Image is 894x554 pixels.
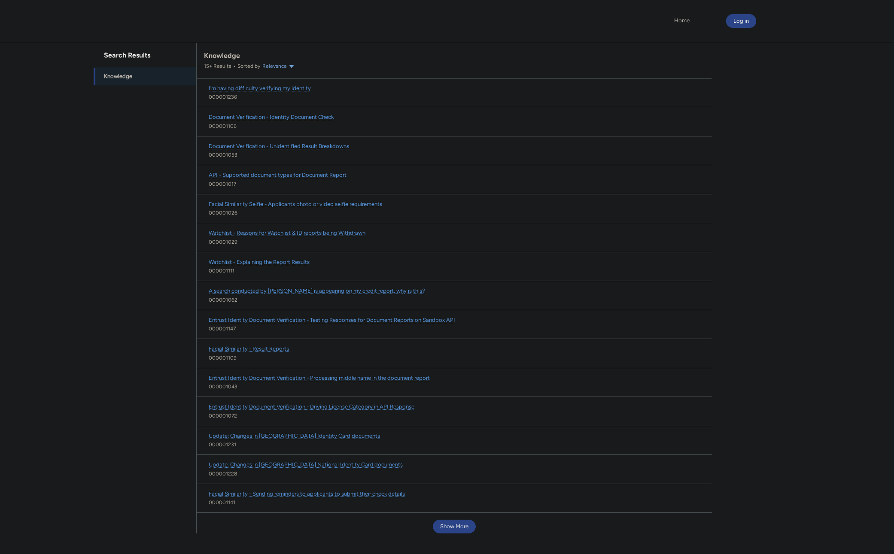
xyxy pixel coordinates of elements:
[209,230,365,236] span: Watchlist - Reasons for Watchlist & ID reports being Withdrawn
[672,14,692,27] a: Home
[231,62,295,70] div: Sorted by
[209,470,237,478] lightning-formatted-text: 000001228
[104,72,132,81] span: Knowledge
[94,67,196,85] a: Knowledge
[209,461,403,468] span: Update: Changes in [GEOGRAPHIC_DATA] National Identity Card documents
[209,345,289,352] span: Facial Similarity - Result Reports
[209,354,237,362] lightning-formatted-text: 000001109
[209,143,349,149] span: Document Verification - Unidentified Result Breakdowns
[209,296,237,304] lightning-formatted-text: 000001062
[209,433,380,439] span: Update: Changes in [GEOGRAPHIC_DATA] Identity Card documents
[209,93,237,101] lightning-formatted-text: 000001236
[209,259,310,265] span: Watchlist - Explaining the Report Results
[262,62,295,70] button: Relevance
[209,375,430,381] span: Entrust Identity Document Verification - Processing middle name in the document report
[209,412,237,420] lightning-formatted-text: 000001072
[209,114,334,120] span: Document Verification - Identity Document Check
[209,122,237,130] lightning-formatted-text: 000001106
[209,238,237,246] lightning-formatted-text: 000001029
[209,383,237,391] lightning-formatted-text: 000001043
[209,267,234,275] lightning-formatted-text: 000001111
[726,14,756,28] button: Log in
[204,62,231,70] p: 15 + Results
[433,520,476,533] button: Show More
[209,490,405,497] span: Facial Similarity - Sending reminders to applicants to submit their check details
[209,180,236,188] lightning-formatted-text: 000001017
[209,403,414,410] span: Entrust Identity Document Verification - Driving License Category in API Response
[209,201,382,207] span: Facial Similarity Selfie - Applicants photo or video selfie requirements
[209,317,455,323] span: Entrust Identity Document Verification - Testing Responses for Document Reports on Sandbox API
[209,288,425,294] span: A search conducted by [PERSON_NAME] is appearing on my credit report, why is this?
[209,499,235,506] lightning-formatted-text: 000001141
[204,51,705,60] div: Knowledge
[94,43,196,67] h1: Search Results
[209,441,236,448] lightning-formatted-text: 000001231
[231,63,237,69] span: •
[209,209,237,217] lightning-formatted-text: 000001026
[209,172,347,178] span: API - Supported document types for Document Report
[209,325,236,333] lightning-formatted-text: 000001147
[209,151,237,159] lightning-formatted-text: 000001053
[209,85,311,91] span: I’m having difficulty verifying my identity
